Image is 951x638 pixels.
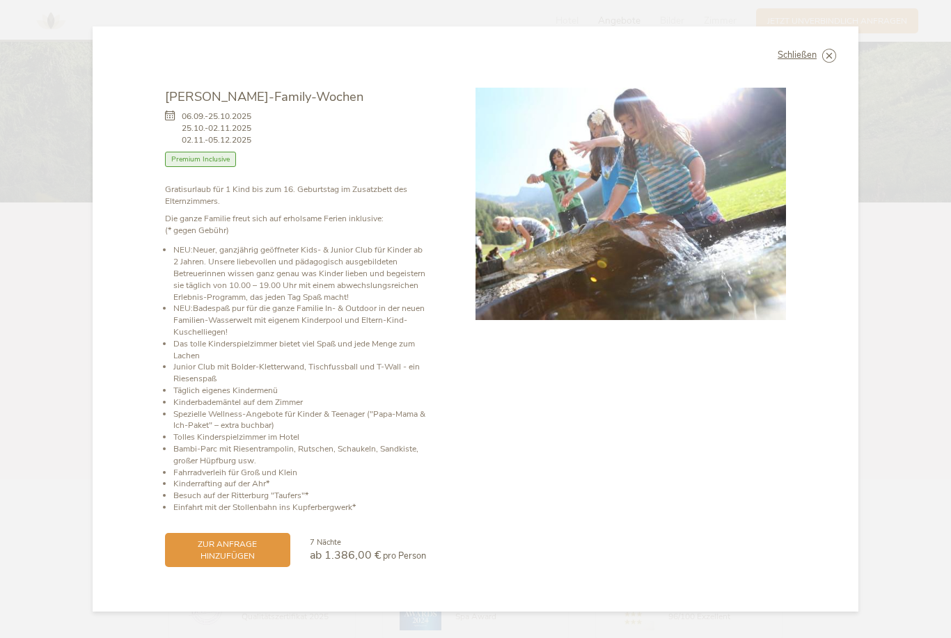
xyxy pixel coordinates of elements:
[182,111,251,145] span: 06.09.-25.10.2025 25.10.-02.11.2025 02.11.-05.12.2025
[165,184,426,207] p: Gratisurlaub für 1 Kind bis zum 16. Geburtstag im Zusatzbett des Elternzimmers.
[165,88,363,105] span: [PERSON_NAME]-Family-Wochen
[778,51,817,60] span: Schließen
[173,431,426,443] li: Tolles Kinderspielzimmer im Hotel
[173,244,426,303] li: Neuer, ganzjährig geöffneter Kids- & Junior Club für Kinder ab 2 Jahren. Unsere liebevollen und p...
[173,408,426,432] li: Spezielle Wellness-Angebote für Kinder & Teenager ("Papa-Mama & Ich-Paket" – extra buchbar)
[173,385,426,397] li: Täglich eigenes Kindermenü
[173,338,426,362] li: Das tolle Kinderspielzimmer bietet viel Spaß und jede Menge zum Lachen
[173,303,193,314] b: NEU:
[173,467,426,479] li: Fahrradverleih für Groß und Klein
[173,244,193,255] b: NEU:
[165,213,384,224] b: Die ganze Familie freut sich auf erholsame Ferien inklusive:
[173,443,426,467] li: Bambi-Parc mit Riesentrampolin, Rutschen, Schaukeln, Sandkiste, großer Hüpfburg usw.
[165,152,236,168] span: Premium Inclusive
[173,303,426,337] li: Badespaß pur für die ganze Familie In- & Outdoor in der neuen Familien-Wasserwelt mit eigenem Kin...
[173,361,426,385] li: Junior Club mit Bolder-Kletterwand, Tischfussball und T-Wall - ein Riesenspaß
[173,478,426,490] li: Kinderrafting auf der Ahr*
[165,213,426,237] p: (* gegen Gebühr)
[173,397,426,408] li: Kinderbademäntel auf dem Zimmer
[475,88,786,320] img: Sommer-Family-Wochen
